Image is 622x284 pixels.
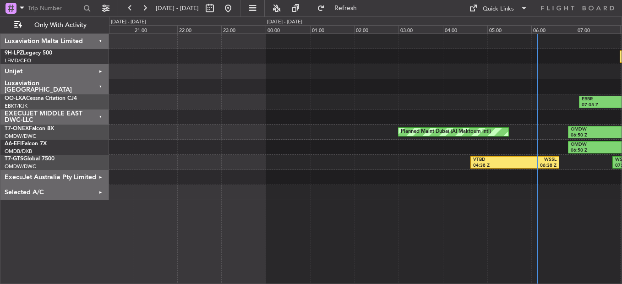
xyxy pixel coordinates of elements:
[177,25,222,33] div: 22:00
[5,96,77,101] a: OO-LXACessna Citation CJ4
[327,5,365,11] span: Refresh
[5,141,22,147] span: A6-EFI
[88,25,133,33] div: 20:00
[5,103,27,109] a: EBKT/KJK
[531,25,576,33] div: 06:00
[515,157,557,163] div: WSSL
[133,25,177,33] div: 21:00
[28,1,81,15] input: Trip Number
[156,4,199,12] span: [DATE] - [DATE]
[483,5,514,14] div: Quick Links
[571,126,620,133] div: OMDW
[443,25,487,33] div: 04:00
[487,25,532,33] div: 05:00
[576,25,620,33] div: 07:00
[473,157,515,163] div: VTBD
[267,18,302,26] div: [DATE] - [DATE]
[5,50,52,56] a: 9H-LPZLegacy 500
[310,25,355,33] div: 01:00
[5,126,29,131] span: T7-ONEX
[464,1,532,16] button: Quick Links
[5,57,31,64] a: LFMD/CEQ
[5,156,23,162] span: T7-GTS
[24,22,97,28] span: Only With Activity
[5,156,55,162] a: T7-GTSGlobal 7500
[111,18,146,26] div: [DATE] - [DATE]
[5,126,54,131] a: T7-ONEXFalcon 8X
[5,50,23,56] span: 9H-LPZ
[401,125,491,139] div: Planned Maint Dubai (Al Maktoum Intl)
[515,163,557,169] div: 06:38 Z
[473,163,515,169] div: 04:38 Z
[10,18,99,33] button: Only With Activity
[5,133,36,140] a: OMDW/DWC
[398,25,443,33] div: 03:00
[5,148,32,155] a: OMDB/DXB
[266,25,310,33] div: 00:00
[354,25,398,33] div: 02:00
[5,141,47,147] a: A6-EFIFalcon 7X
[5,163,36,170] a: OMDW/DWC
[5,96,26,101] span: OO-LXA
[313,1,368,16] button: Refresh
[571,132,620,139] div: 06:50 Z
[221,25,266,33] div: 23:00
